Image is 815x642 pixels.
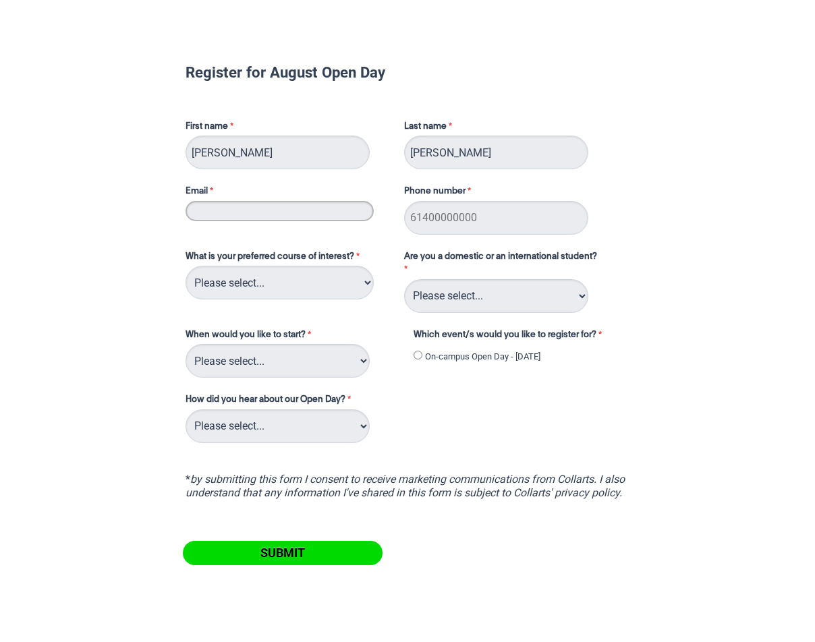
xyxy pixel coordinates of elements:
input: First name [186,136,370,169]
input: Last name [404,136,588,169]
label: Phone number [404,185,474,201]
select: When would you like to start? [186,344,370,378]
h1: Register for August Open Day [186,65,629,79]
span: Are you a domestic or an international student? [404,252,597,261]
select: How did you hear about our Open Day? [186,409,370,443]
input: Phone number [404,201,588,235]
label: Which event/s would you like to register for? [414,328,619,345]
label: First name [186,120,391,136]
select: Are you a domestic or an international student? [404,279,588,313]
label: On-campus Open Day - [DATE] [425,350,540,363]
label: Email [186,185,391,201]
label: What is your preferred course of interest? [186,250,391,266]
input: Submit [183,541,383,565]
select: What is your preferred course of interest? [186,266,374,299]
input: Email [186,201,374,221]
label: Last name [404,120,455,136]
i: by submitting this form I consent to receive marketing communications from Collarts. I also under... [186,473,625,499]
label: When would you like to start? [186,328,400,345]
label: How did you hear about our Open Day? [186,393,354,409]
